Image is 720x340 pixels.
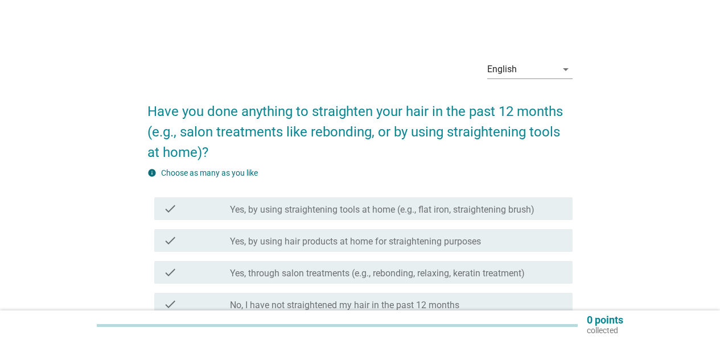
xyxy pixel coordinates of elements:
[163,266,177,279] i: check
[163,234,177,247] i: check
[230,204,534,215] label: Yes, by using straightening tools at home (e.g., flat iron, straightening brush)
[163,297,177,311] i: check
[587,315,623,325] p: 0 points
[230,300,459,311] label: No, I have not straightened my hair in the past 12 months
[230,236,481,247] label: Yes, by using hair products at home for straightening purposes
[163,202,177,215] i: check
[147,90,573,163] h2: Have you done anything to straighten your hair in the past 12 months (e.g., salon treatments like...
[587,325,623,335] p: collected
[487,64,517,74] div: English
[559,63,573,76] i: arrow_drop_down
[161,168,258,177] label: Choose as many as you like
[230,268,525,279] label: Yes, through salon treatments (e.g., rebonding, relaxing, keratin treatment)
[147,168,157,177] i: info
